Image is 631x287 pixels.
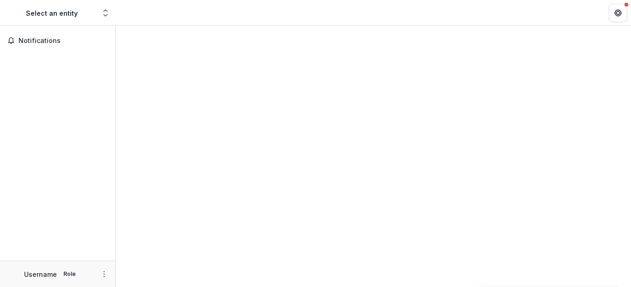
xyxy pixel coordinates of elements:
button: Open entity switcher [99,4,112,22]
p: Username [24,269,57,279]
p: Role [61,270,79,278]
span: Notifications [19,37,108,45]
div: Select an entity [26,8,78,18]
button: Notifications [4,33,111,48]
button: Get Help [609,4,627,22]
button: More [99,269,110,280]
